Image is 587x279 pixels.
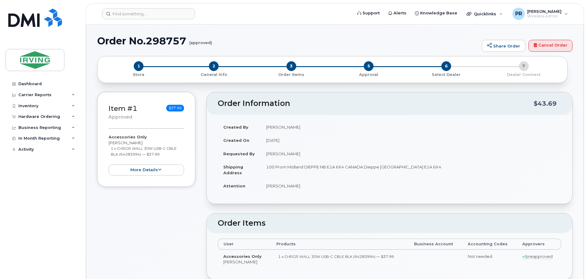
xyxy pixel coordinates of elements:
h2: Order Items [218,219,561,228]
td: [PERSON_NAME] [261,179,561,193]
p: General Info [178,72,250,77]
small: approved [109,114,132,120]
strong: Attention [223,183,245,188]
th: Products [271,239,409,250]
a: 6 Select Dealer [408,71,485,77]
th: Business Account [409,239,462,250]
h1: Order No.298757 [97,36,479,46]
td: [PERSON_NAME] [261,147,561,160]
span: 1 [134,61,144,71]
p: Order Items [255,72,328,77]
button: more details [109,164,184,176]
p: Approval [332,72,405,77]
h2: Order Information [218,99,534,108]
p: Store [105,72,173,77]
strong: Accessories Only [109,134,147,139]
th: Accounting Codes [462,239,517,250]
p: Select Dealer [410,72,483,77]
span: 3 [286,61,296,71]
div: $43.69 [534,98,557,109]
td: [PERSON_NAME] [218,250,271,269]
strong: Accessories Only [223,254,262,259]
th: Approvers [517,239,561,250]
a: 5 Approval [330,71,408,77]
strong: Created On [223,138,249,143]
a: Cancel Order [528,40,573,52]
small: 1 x CHRGR WALL 30W USB-C CBLE BLK (64283994) — $37.99 [111,146,177,156]
a: Share Order [482,40,525,52]
small: 1 x CHRGR WALL 30W USB-C CBLE BLK (64283994) — $37.99 [278,254,394,259]
a: 1 Store [102,71,175,77]
th: User [218,239,271,250]
td: 100 Prom Midland DIEPPE NB E1A 6X4 CANADA Dieppe [GEOGRAPHIC_DATA] E1A 6X4 [261,160,561,179]
span: preapproved [522,254,553,259]
span: Not needed [468,254,492,259]
td: [DATE] [261,134,561,147]
span: 6 [441,61,451,71]
small: (approved) [189,36,212,45]
td: [PERSON_NAME] [261,120,561,134]
strong: Created By [223,125,248,130]
div: [PERSON_NAME] [109,134,184,175]
span: $37.99 [166,105,184,111]
a: Item #1 [109,104,137,113]
span: 2 [209,61,219,71]
span: 5 [364,61,374,71]
a: 2 General Info [175,71,253,77]
strong: Shipping Address [223,164,243,175]
strong: Requested By [223,151,255,156]
a: 3 Order Items [252,71,330,77]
